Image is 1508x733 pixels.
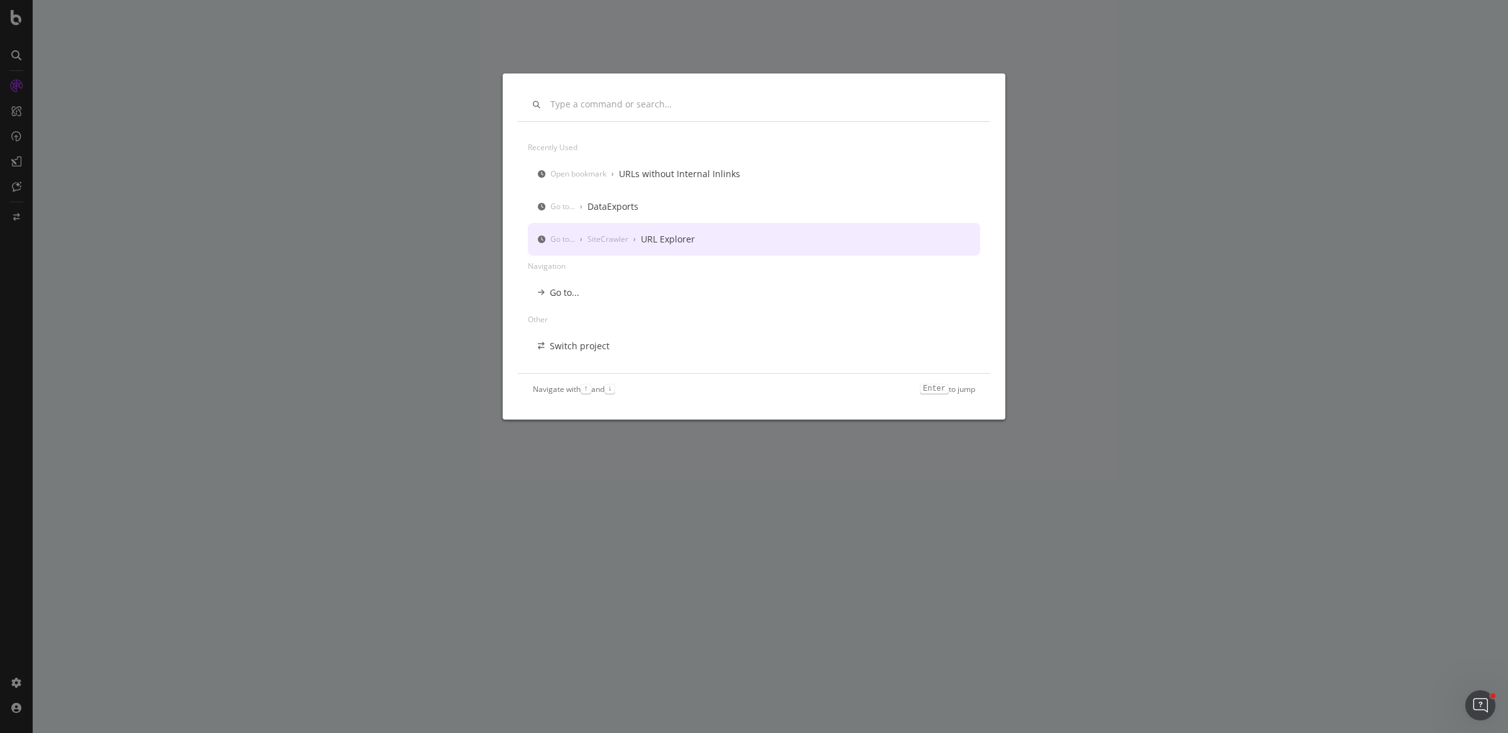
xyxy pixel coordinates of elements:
div: Switch project [550,340,609,352]
iframe: Intercom live chat [1465,690,1495,720]
div: URLs without Internal Inlinks [619,168,740,180]
div: › [580,234,582,244]
kbd: ↓ [604,384,615,394]
div: › [580,201,582,212]
div: to jump [920,384,975,394]
div: › [633,234,636,244]
kbd: ↑ [581,384,591,394]
div: URL Explorer [641,233,695,246]
kbd: Enter [920,384,949,394]
div: DataExports [587,200,638,213]
div: Navigation [528,256,980,276]
input: Type a command or search… [550,99,975,110]
div: Go to... [550,234,575,244]
div: Go to... [550,286,579,299]
div: Other [528,309,980,330]
div: SiteCrawler [587,234,628,244]
div: Open bookmark [550,168,606,179]
div: modal [503,73,1005,420]
div: › [611,168,614,179]
div: Recently used [528,137,980,158]
div: Go to... [550,201,575,212]
div: Open bookmark [549,372,616,385]
div: Navigate with and [533,384,615,394]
